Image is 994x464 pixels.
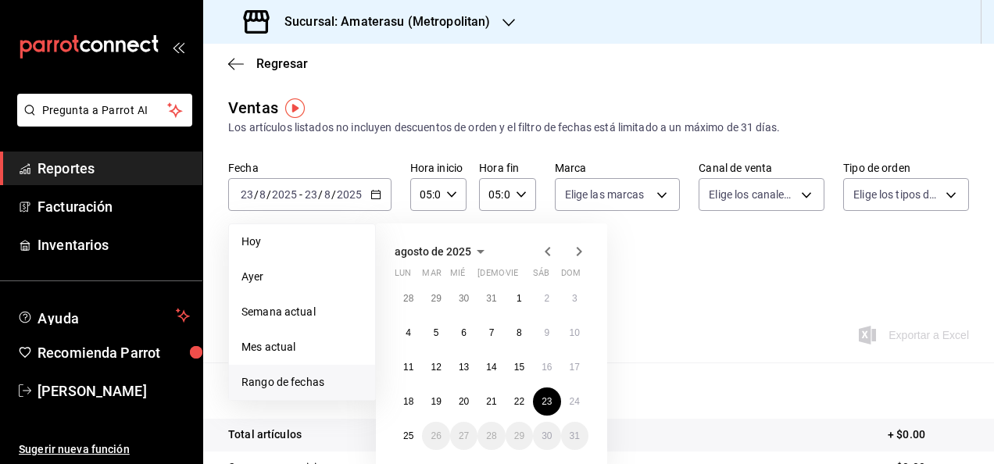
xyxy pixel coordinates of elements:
[477,387,505,416] button: 21 de agosto de 2025
[395,353,422,381] button: 11 de agosto de 2025
[395,268,411,284] abbr: lunes
[533,422,560,450] button: 30 de agosto de 2025
[422,319,449,347] button: 5 de agosto de 2025
[422,268,441,284] abbr: martes
[450,387,477,416] button: 20 de agosto de 2025
[19,441,190,458] span: Sugerir nueva función
[506,284,533,312] button: 1 de agosto de 2025
[410,162,467,173] label: Hora inicio
[422,387,449,416] button: 19 de agosto de 2025
[570,396,580,407] abbr: 24 de agosto de 2025
[422,353,449,381] button: 12 de agosto de 2025
[228,162,392,173] label: Fecha
[888,427,969,443] p: + $0.00
[459,396,469,407] abbr: 20 de agosto de 2025
[272,12,490,31] h3: Sucursal: Amaterasu (Metropolitan)
[259,188,266,201] input: --
[506,422,533,450] button: 29 de agosto de 2025
[699,162,824,173] label: Canal de venta
[533,353,560,381] button: 16 de agosto de 2025
[403,362,413,373] abbr: 11 de agosto de 2025
[38,342,190,363] span: Recomienda Parrot
[240,188,254,201] input: --
[172,41,184,53] button: open_drawer_menu
[506,319,533,347] button: 8 de agosto de 2025
[544,327,549,338] abbr: 9 de agosto de 2025
[431,362,441,373] abbr: 12 de agosto de 2025
[228,427,302,443] p: Total artículos
[853,187,940,202] span: Elige los tipos de orden
[572,293,577,304] abbr: 3 de agosto de 2025
[324,188,331,201] input: --
[395,387,422,416] button: 18 de agosto de 2025
[422,422,449,450] button: 26 de agosto de 2025
[477,353,505,381] button: 14 de agosto de 2025
[486,396,496,407] abbr: 21 de agosto de 2025
[395,422,422,450] button: 25 de agosto de 2025
[570,327,580,338] abbr: 10 de agosto de 2025
[11,113,192,130] a: Pregunta a Parrot AI
[450,268,465,284] abbr: miércoles
[486,362,496,373] abbr: 14 de agosto de 2025
[450,422,477,450] button: 27 de agosto de 2025
[38,380,190,402] span: [PERSON_NAME]
[514,362,524,373] abbr: 15 de agosto de 2025
[506,268,518,284] abbr: viernes
[299,188,302,201] span: -
[514,396,524,407] abbr: 22 de agosto de 2025
[479,162,535,173] label: Hora fin
[254,188,259,201] span: /
[431,293,441,304] abbr: 29 de julio de 2025
[241,304,363,320] span: Semana actual
[434,327,439,338] abbr: 5 de agosto de 2025
[570,362,580,373] abbr: 17 de agosto de 2025
[506,387,533,416] button: 22 de agosto de 2025
[517,293,522,304] abbr: 1 de agosto de 2025
[403,430,413,441] abbr: 25 de agosto de 2025
[561,422,588,450] button: 31 de agosto de 2025
[403,396,413,407] abbr: 18 de agosto de 2025
[331,188,336,201] span: /
[477,422,505,450] button: 28 de agosto de 2025
[395,245,471,258] span: agosto de 2025
[241,234,363,250] span: Hoy
[38,158,190,179] span: Reportes
[228,56,308,71] button: Regresar
[336,188,363,201] input: ----
[266,188,271,201] span: /
[459,362,469,373] abbr: 13 de agosto de 2025
[533,268,549,284] abbr: sábado
[709,187,796,202] span: Elige los canales de venta
[542,396,552,407] abbr: 23 de agosto de 2025
[570,430,580,441] abbr: 31 de agosto de 2025
[38,196,190,217] span: Facturación
[228,96,278,120] div: Ventas
[544,293,549,304] abbr: 2 de agosto de 2025
[241,269,363,285] span: Ayer
[241,339,363,355] span: Mes actual
[450,353,477,381] button: 13 de agosto de 2025
[285,98,305,118] img: Tooltip marker
[514,430,524,441] abbr: 29 de agosto de 2025
[486,430,496,441] abbr: 28 de agosto de 2025
[271,188,298,201] input: ----
[459,293,469,304] abbr: 30 de julio de 2025
[241,374,363,391] span: Rango de fechas
[477,319,505,347] button: 7 de agosto de 2025
[561,284,588,312] button: 3 de agosto de 2025
[561,387,588,416] button: 24 de agosto de 2025
[843,162,969,173] label: Tipo de orden
[403,293,413,304] abbr: 28 de julio de 2025
[561,353,588,381] button: 17 de agosto de 2025
[506,353,533,381] button: 15 de agosto de 2025
[38,306,170,325] span: Ayuda
[461,327,467,338] abbr: 6 de agosto de 2025
[17,94,192,127] button: Pregunta a Parrot AI
[533,319,560,347] button: 9 de agosto de 2025
[304,188,318,201] input: --
[561,268,581,284] abbr: domingo
[486,293,496,304] abbr: 31 de julio de 2025
[42,102,168,119] span: Pregunta a Parrot AI
[533,387,560,416] button: 23 de agosto de 2025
